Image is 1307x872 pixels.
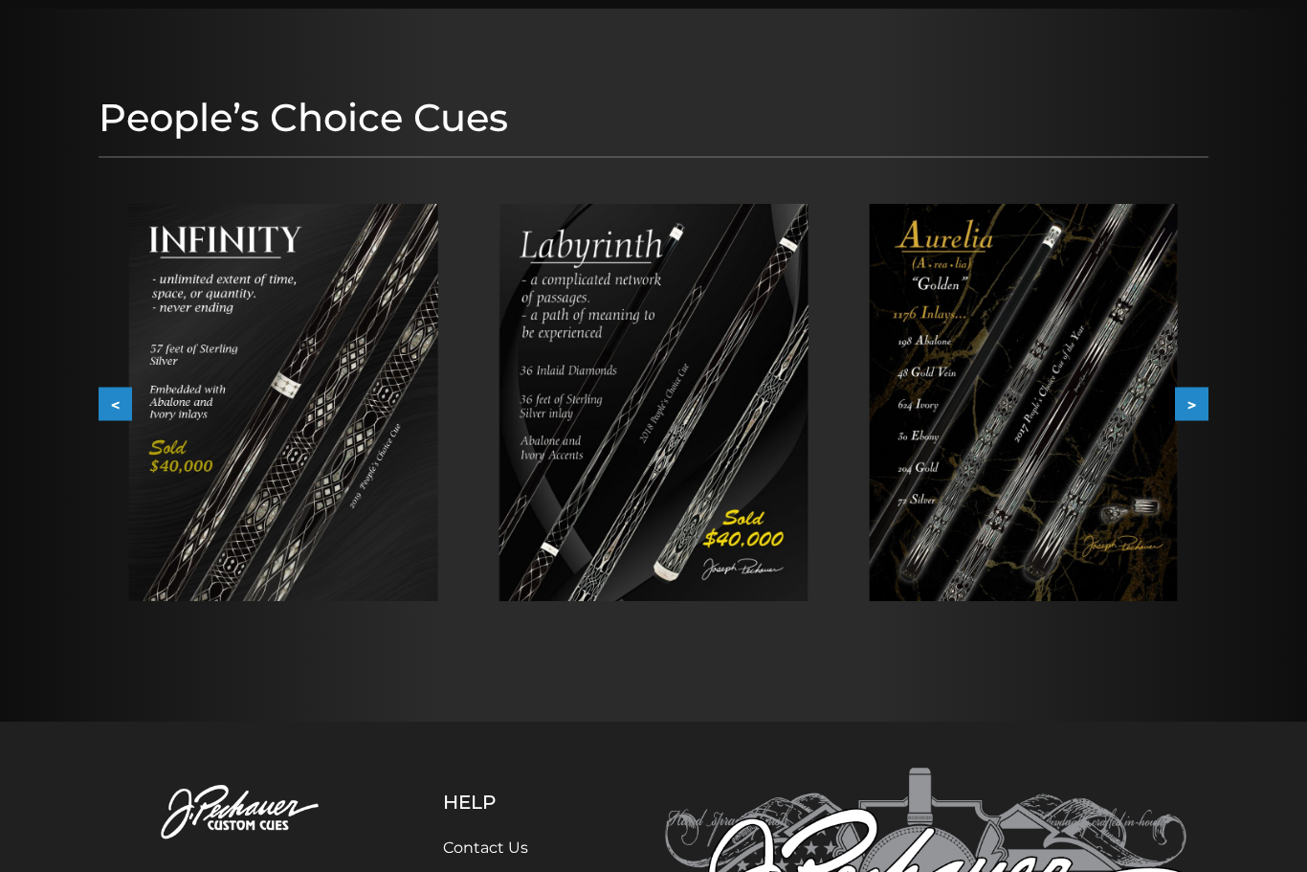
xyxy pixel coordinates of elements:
h5: Help [443,791,591,814]
img: Pechauer Custom Cues [120,768,369,859]
div: Carousel Navigation [99,388,1208,421]
h1: People’s Choice Cues [99,95,1208,141]
button: < [99,388,132,421]
a: Contact Us [443,838,528,857]
button: > [1175,388,1208,421]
